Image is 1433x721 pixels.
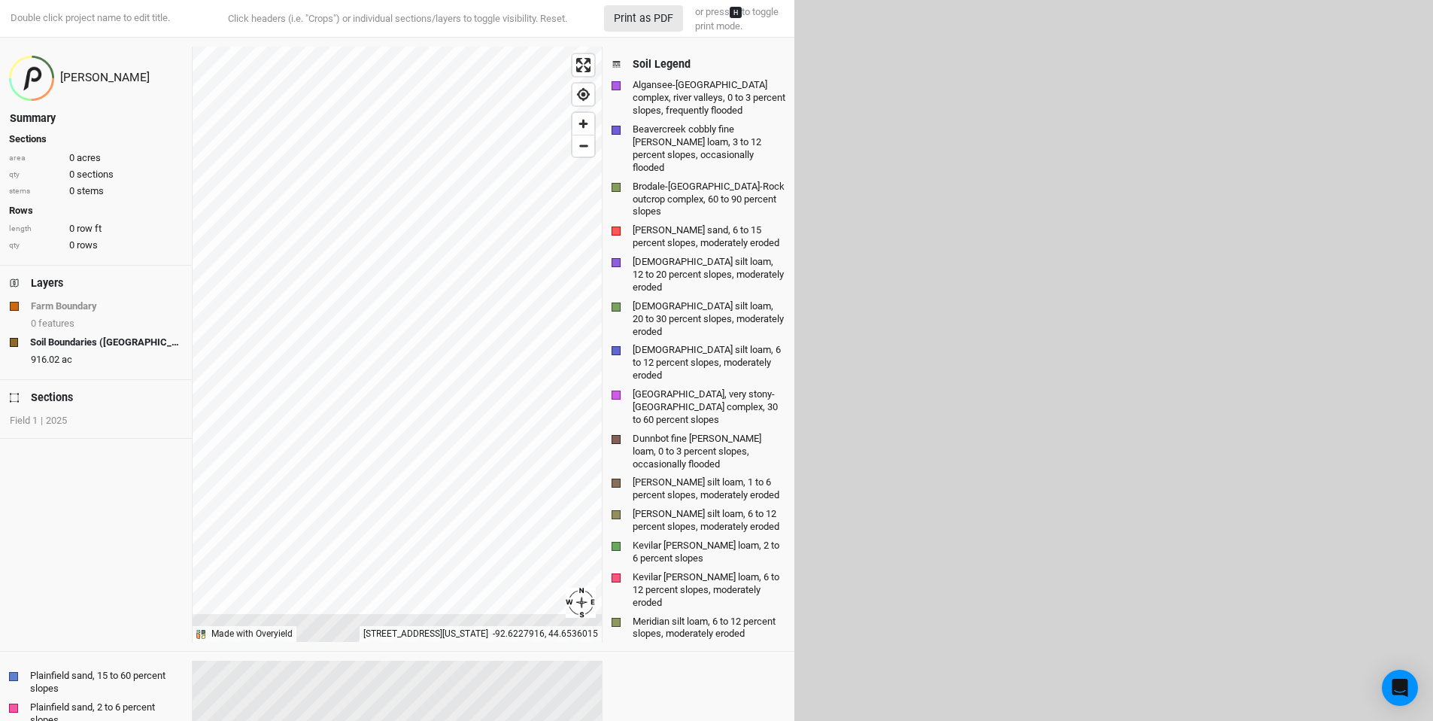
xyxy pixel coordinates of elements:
[633,181,785,219] div: Brodale-[GEOGRAPHIC_DATA]-Rock outcrop complex, 60 to 90 percent slopes
[9,153,62,164] div: area
[633,224,785,250] div: [PERSON_NAME] sand, 6 to 15 percent slopes, moderately eroded
[360,626,602,642] div: [STREET_ADDRESS][US_STATE] -92.6227916, 44.6536015
[9,184,183,198] div: 0
[633,79,785,117] div: Algansee-[GEOGRAPHIC_DATA] complex, river valleys, 0 to 3 percent slopes, frequently flooded
[77,222,102,236] span: row ft
[633,344,785,382] div: [DEMOGRAPHIC_DATA] silt loam, 6 to 12 percent slopes, moderately eroded
[60,70,183,87] div: Bronson Stone
[572,113,594,135] button: Zoom in
[9,186,62,197] div: stems
[633,476,785,502] div: [PERSON_NAME] silt loam, 1 to 6 percent slopes, moderately eroded
[10,413,38,428] div: Field 1
[730,7,742,18] kbd: H
[77,151,101,165] span: acres
[9,168,183,181] div: 0
[9,240,62,251] div: qty
[633,300,785,339] div: [DEMOGRAPHIC_DATA] silt loam, 20 to 30 percent slopes, moderately eroded
[633,256,785,294] div: [DEMOGRAPHIC_DATA] silt loam, 12 to 20 percent slopes, moderately eroded
[9,224,62,235] div: length
[1382,670,1418,706] div: Open Intercom Messenger
[211,628,293,640] div: Made with Overyield
[77,184,104,198] span: stems
[10,111,56,126] div: Summary
[540,11,567,26] button: Reset.
[31,299,97,314] strong: Farm Boundary
[198,11,597,26] div: Click headers (i.e. "Crops") or individual sections/layers to toggle visibility.
[31,317,182,330] div: 0 features
[41,413,43,428] div: |
[9,205,183,217] h4: Rows
[604,5,683,32] button: Print as PDF
[633,123,785,175] div: Beavercreek cobbly fine [PERSON_NAME] loam, 3 to 12 percent slopes, occasionally flooded
[77,239,98,252] span: rows
[633,56,691,72] div: Soil Legend
[572,135,594,157] button: Zoom out
[9,298,183,328] button: Farm Boundary0 features
[633,540,785,565] div: Kevilar [PERSON_NAME] loam, 2 to 6 percent slopes
[633,508,785,534] div: [PERSON_NAME] silt loam, 6 to 12 percent slopes, moderately eroded
[633,616,785,641] div: Meridian silt loam, 6 to 12 percent slopes, moderately eroded
[9,334,183,364] button: Soil Boundaries ([GEOGRAPHIC_DATA])916.02 ac
[633,433,785,471] div: Dunnbot fine [PERSON_NAME] loam, 0 to 3 percent slopes, occasionally flooded
[9,151,183,165] div: 0
[38,413,67,428] div: 2025
[31,353,182,367] div: 916.02 ac
[9,56,60,101] img: Team logo
[572,54,594,76] button: Enter fullscreen
[30,335,182,350] strong: Soil Boundaries ([GEOGRAPHIC_DATA])
[31,275,63,291] div: Layers
[9,169,62,181] div: qty
[9,222,183,236] div: 0
[633,571,785,610] div: Kevilar [PERSON_NAME] loam, 6 to 12 percent slopes, moderately eroded
[30,670,183,695] div: Plainfield sand, 15 to 60 percent slopes
[572,84,594,105] button: Find my location
[31,390,73,406] div: Sections
[77,168,114,181] span: sections
[9,412,177,426] button: Field 1|2025
[8,11,170,25] div: Double click project name to edit title.
[193,47,602,642] canvas: Map
[633,388,785,427] div: [GEOGRAPHIC_DATA], very stony-[GEOGRAPHIC_DATA] complex, 30 to 60 percent slopes
[9,133,183,145] h4: Sections
[9,239,183,252] div: 0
